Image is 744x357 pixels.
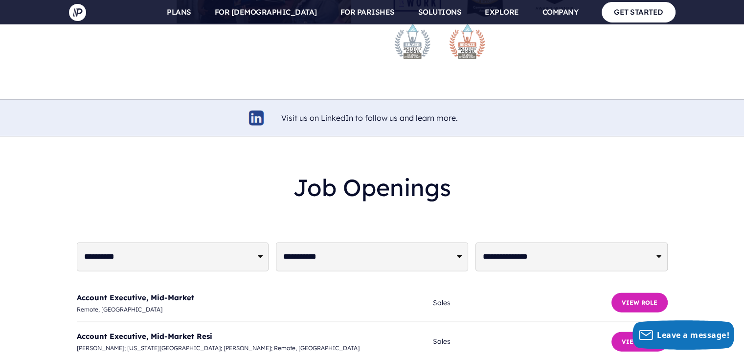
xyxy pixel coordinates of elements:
[611,332,668,352] button: View Role
[448,22,487,61] img: stevie-bronze
[77,343,433,354] span: [PERSON_NAME]; [US_STATE][GEOGRAPHIC_DATA]; [PERSON_NAME]; Remote, [GEOGRAPHIC_DATA]
[77,166,668,209] h2: Job Openings
[433,335,611,348] span: Sales
[602,2,676,22] a: GET STARTED
[393,22,432,61] img: stevie-silver
[281,113,458,123] a: Visit us on LinkedIn to follow us and learn more.
[433,297,611,309] span: Sales
[77,332,212,341] a: Account Executive, Mid-Market Resi
[77,304,433,315] span: Remote, [GEOGRAPHIC_DATA]
[248,109,266,127] img: linkedin-logo
[657,330,729,340] span: Leave a message!
[77,293,194,302] a: Account Executive, Mid-Market
[632,320,734,350] button: Leave a message!
[611,293,668,312] button: View Role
